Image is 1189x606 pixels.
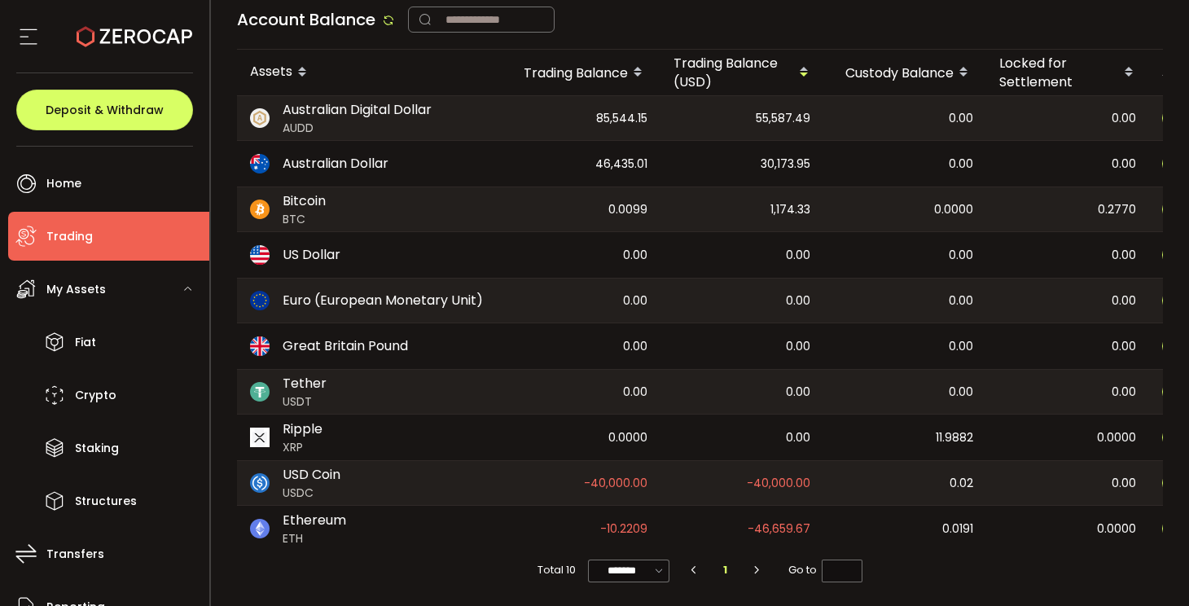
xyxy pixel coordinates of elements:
[1112,109,1136,128] span: 0.00
[584,474,647,493] span: -40,000.00
[250,473,270,493] img: usdc_portfolio.svg
[788,559,862,582] span: Go to
[1112,292,1136,310] span: 0.00
[770,200,810,219] span: 1,174.33
[283,419,322,439] span: Ripple
[1108,528,1189,606] iframe: Chat Widget
[1112,383,1136,402] span: 0.00
[942,520,973,538] span: 0.0191
[600,520,647,538] span: -10.2209
[283,100,432,120] span: Australian Digital Dollar
[46,278,106,301] span: My Assets
[498,59,660,86] div: Trading Balance
[283,374,327,393] span: Tether
[596,109,647,128] span: 85,544.15
[761,155,810,173] span: 30,173.95
[949,292,973,310] span: 0.00
[283,485,340,502] span: USDC
[623,246,647,265] span: 0.00
[756,109,810,128] span: 55,587.49
[250,382,270,402] img: usdt_portfolio.svg
[46,172,81,195] span: Home
[16,90,193,130] button: Deposit & Withdraw
[283,245,340,265] span: US Dollar
[250,154,270,173] img: aud_portfolio.svg
[986,54,1149,91] div: Locked for Settlement
[949,109,973,128] span: 0.00
[283,465,340,485] span: USD Coin
[250,108,270,128] img: zuPXiwguUFiBOIQyqLOiXsnnNitlx7q4LCwEbLHADjIpTka+Lip0HH8D0VTrd02z+wEAAAAASUVORK5CYII=
[1112,155,1136,173] span: 0.00
[283,393,327,411] span: USDT
[1112,474,1136,493] span: 0.00
[747,474,810,493] span: -40,000.00
[283,154,388,173] span: Australian Dollar
[786,246,810,265] span: 0.00
[623,383,647,402] span: 0.00
[75,384,116,407] span: Crypto
[1098,200,1136,219] span: 0.2770
[250,291,270,310] img: eur_portfolio.svg
[1112,337,1136,356] span: 0.00
[75,331,96,354] span: Fiat
[250,200,270,219] img: btc_portfolio.svg
[283,211,326,228] span: BTC
[283,291,483,310] span: Euro (European Monetary Unit)
[936,428,973,447] span: 11.9882
[250,519,270,538] img: eth_portfolio.svg
[595,155,647,173] span: 46,435.01
[786,337,810,356] span: 0.00
[1097,428,1136,447] span: 0.0000
[934,200,973,219] span: 0.0000
[608,200,647,219] span: 0.0099
[75,490,137,513] span: Structures
[283,336,408,356] span: Great Britain Pound
[786,428,810,447] span: 0.00
[46,104,164,116] span: Deposit & Withdraw
[786,292,810,310] span: 0.00
[250,245,270,265] img: usd_portfolio.svg
[950,474,973,493] span: 0.02
[283,511,346,530] span: Ethereum
[46,542,104,566] span: Transfers
[283,439,322,456] span: XRP
[786,383,810,402] span: 0.00
[623,292,647,310] span: 0.00
[283,191,326,211] span: Bitcoin
[75,437,119,460] span: Staking
[623,337,647,356] span: 0.00
[608,428,647,447] span: 0.0000
[283,530,346,547] span: ETH
[748,520,810,538] span: -46,659.67
[949,383,973,402] span: 0.00
[283,120,432,137] span: AUDD
[823,59,986,86] div: Custody Balance
[949,155,973,173] span: 0.00
[711,559,740,582] li: 1
[237,8,375,31] span: Account Balance
[660,54,823,91] div: Trading Balance (USD)
[949,337,973,356] span: 0.00
[250,428,270,447] img: xrp_portfolio.png
[1097,520,1136,538] span: 0.0000
[237,59,498,86] div: Assets
[537,559,576,582] span: Total 10
[250,336,270,356] img: gbp_portfolio.svg
[1112,246,1136,265] span: 0.00
[46,225,93,248] span: Trading
[949,246,973,265] span: 0.00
